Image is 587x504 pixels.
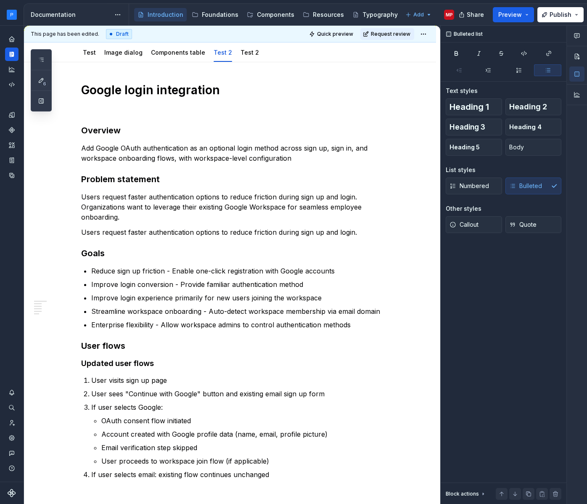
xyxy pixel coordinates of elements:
[493,7,534,22] button: Preview
[101,429,399,439] p: Account created with Google profile data (name, email, profile picture)
[446,216,502,233] button: Callout
[101,443,399,453] p: Email verification step skipped
[446,98,502,115] button: Heading 1
[188,8,242,21] a: Foundations
[91,402,399,412] p: If user selects Google:
[450,123,485,131] span: Heading 3
[509,220,537,229] span: Quote
[360,28,414,40] button: Request review
[5,78,19,91] a: Code automation
[498,11,522,19] span: Preview
[446,488,487,500] div: Block actions
[81,227,399,237] p: Users request faster authentication options to reduce friction during sign up and login.
[243,8,298,21] a: Components
[537,7,584,22] button: Publish
[81,143,399,163] p: Add Google OAuth authentication as an optional login method across sign up, sign in, and workspac...
[106,29,132,39] div: Draft
[509,103,547,111] span: Heading 2
[5,386,19,399] button: Notifications
[450,182,489,190] span: Numbered
[313,11,344,19] div: Resources
[362,11,398,19] div: Typography
[505,139,562,156] button: Body
[91,375,399,385] p: User visits sign up page
[91,293,399,303] p: Improve login experience primarily for new users joining the workspace
[91,389,399,399] p: User sees "Continue with Google" button and existing email sign up form
[101,416,399,426] p: OAuth consent flow initiated
[5,401,19,414] button: Search ⌘K
[450,103,489,111] span: Heading 1
[509,123,542,131] span: Heading 4
[91,470,399,480] p: If user selects email: existing flow continues unchanged
[241,49,259,56] a: Test 2
[371,31,410,37] span: Request review
[5,32,19,46] div: Home
[403,9,434,21] button: Add
[446,178,502,194] button: Numbered
[151,49,205,56] a: Components table
[446,119,502,135] button: Heading 3
[8,489,16,497] svg: Supernova Logo
[505,216,562,233] button: Quote
[317,31,353,37] span: Quick preview
[81,125,121,135] strong: Overview
[413,11,424,18] span: Add
[5,123,19,137] a: Components
[446,491,479,497] div: Block actions
[7,10,17,20] img: c97f65f9-ff88-476c-bb7c-05e86b525b5e.png
[202,11,238,19] div: Foundations
[5,138,19,152] div: Assets
[214,49,232,56] a: Test 2
[5,108,19,122] a: Design tokens
[134,8,187,21] a: Introduction
[5,446,19,460] button: Contact support
[91,306,399,316] p: Streamline workspace onboarding - Auto-detect workspace membership via email domain
[257,11,294,19] div: Components
[550,11,571,19] span: Publish
[5,169,19,182] a: Data sources
[450,143,480,151] span: Heading 5
[5,63,19,76] a: Analytics
[81,248,105,258] strong: Goals
[455,7,489,22] button: Share
[299,8,347,21] a: Resources
[79,43,99,61] div: Test
[81,192,399,222] p: Users request faster authentication options to reduce friction during sign up and login. Organiza...
[81,83,220,97] strong: Google login integration
[5,431,19,445] a: Settings
[446,11,453,18] div: MP
[148,43,209,61] div: Components table
[210,43,235,61] div: Test 2
[5,416,19,430] a: Invite team
[81,341,125,351] strong: User flows
[31,31,99,37] span: This page has been edited.
[5,154,19,167] a: Storybook stories
[101,43,146,61] div: Image dialog
[104,49,143,56] a: Image dialog
[505,119,562,135] button: Heading 4
[41,80,48,87] span: 6
[83,49,96,56] a: Test
[31,11,110,19] div: Documentation
[134,6,401,23] div: Page tree
[450,220,479,229] span: Callout
[237,43,262,61] div: Test 2
[446,87,478,95] div: Text styles
[307,28,357,40] button: Quick preview
[446,166,476,174] div: List styles
[509,143,524,151] span: Body
[5,48,19,61] a: Documentation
